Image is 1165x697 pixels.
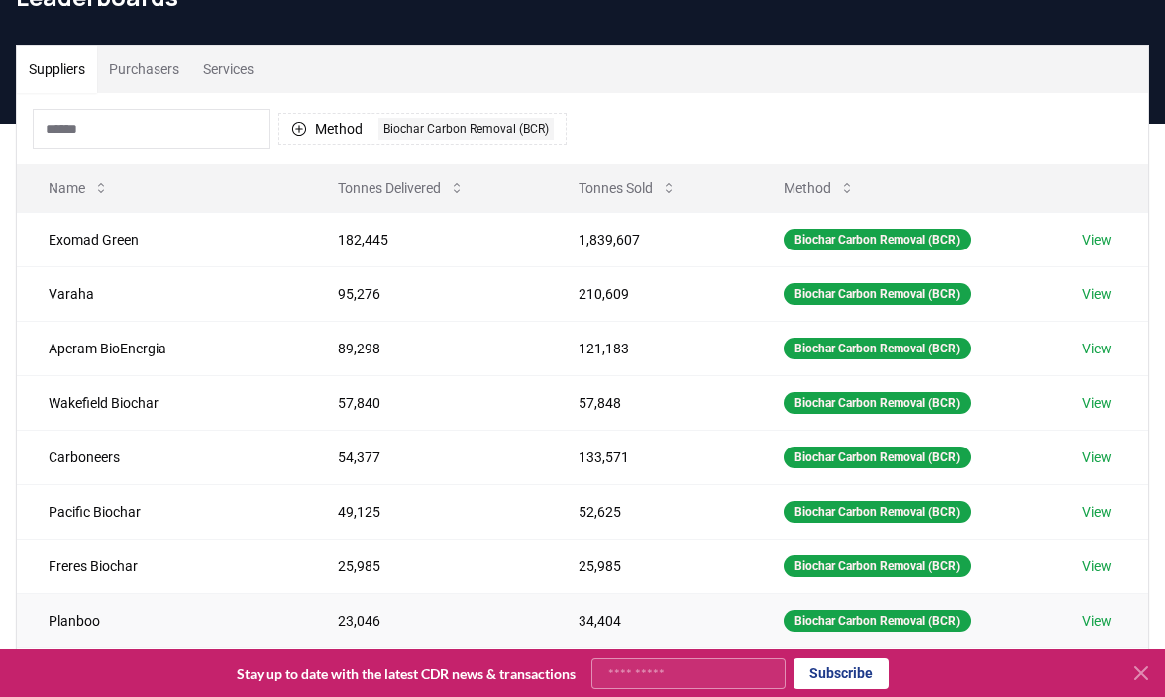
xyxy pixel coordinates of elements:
[784,338,971,359] div: Biochar Carbon Removal (BCR)
[547,321,752,375] td: 121,183
[784,229,971,250] div: Biochar Carbon Removal (BCR)
[306,484,548,539] td: 49,125
[306,266,548,321] td: 95,276
[17,321,306,375] td: Aperam BioEnergia
[306,212,548,266] td: 182,445
[547,212,752,266] td: 1,839,607
[1082,230,1112,249] a: View
[547,266,752,321] td: 210,609
[306,430,548,484] td: 54,377
[784,555,971,577] div: Biochar Carbon Removal (BCR)
[768,168,871,208] button: Method
[33,168,125,208] button: Name
[17,593,306,647] td: Planboo
[17,484,306,539] td: Pacific Biochar
[1082,611,1112,631] a: View
[1082,556,1112,576] a: View
[784,447,971,468] div: Biochar Carbon Removal (BCR)
[784,392,971,414] div: Biochar Carbon Removal (BCR)
[306,321,548,375] td: 89,298
[784,610,971,632] div: Biochar Carbon Removal (BCR)
[547,375,752,430] td: 57,848
[97,46,191,93] button: Purchasers
[191,46,265,93] button: Services
[1082,339,1112,358] a: View
[1082,284,1112,304] a: View
[17,266,306,321] td: Varaha
[1082,448,1112,467] a: View
[784,283,971,305] div: Biochar Carbon Removal (BCR)
[1082,502,1112,522] a: View
[547,593,752,647] td: 34,404
[1082,393,1112,413] a: View
[322,168,480,208] button: Tonnes Delivered
[547,430,752,484] td: 133,571
[17,212,306,266] td: Exomad Green
[547,539,752,593] td: 25,985
[278,113,567,145] button: MethodBiochar Carbon Removal (BCR)
[17,46,97,93] button: Suppliers
[547,484,752,539] td: 52,625
[306,593,548,647] td: 23,046
[17,375,306,430] td: Wakefield Biochar
[784,501,971,523] div: Biochar Carbon Removal (BCR)
[306,375,548,430] td: 57,840
[378,118,554,140] div: Biochar Carbon Removal (BCR)
[563,168,692,208] button: Tonnes Sold
[17,539,306,593] td: Freres Biochar
[306,539,548,593] td: 25,985
[17,430,306,484] td: Carboneers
